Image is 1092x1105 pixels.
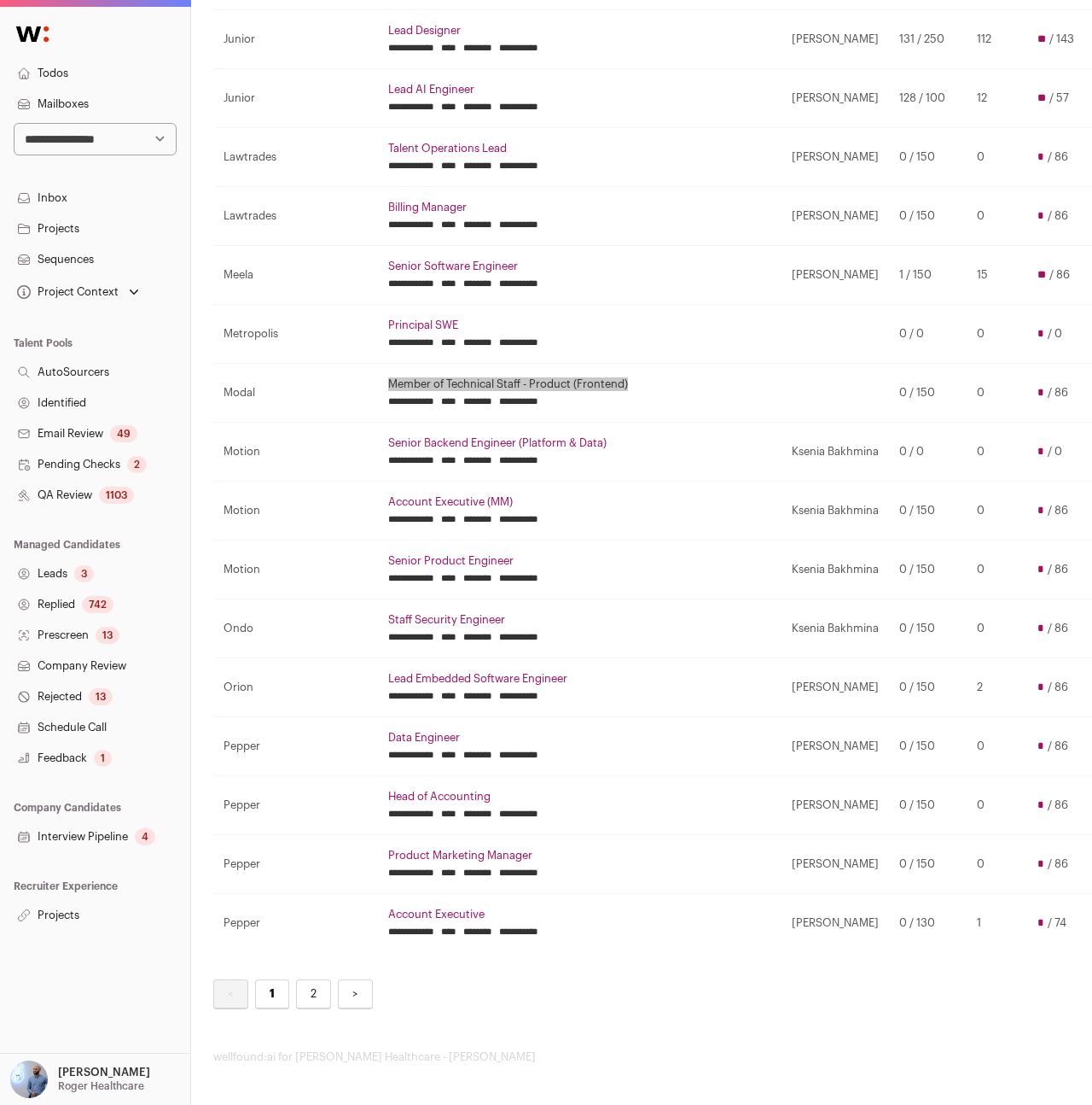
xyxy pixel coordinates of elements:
td: [PERSON_NAME] [781,10,889,69]
td: 0 [967,717,1027,776]
span: / 86 [1048,681,1068,694]
td: [PERSON_NAME] [781,128,889,187]
td: Pepper [213,835,378,894]
td: Motion [213,482,378,541]
a: Senior Product Engineer [388,554,771,568]
span: / 0 [1048,445,1062,459]
div: 49 [110,425,137,442]
img: Wellfound [7,17,58,51]
td: Lawtrades [213,187,378,246]
td: Ksenia Bakhmina [781,482,889,541]
div: 13 [96,627,119,644]
span: / 86 [1048,504,1068,517]
td: [PERSON_NAME] [781,717,889,776]
td: Meela [213,246,378,305]
td: 0 / 150 [889,482,967,541]
a: Billing Manager [388,201,771,214]
td: [PERSON_NAME] [781,658,889,717]
a: Senior Backend Engineer (Platform & Data) [388,436,771,450]
span: 1 [255,979,289,1009]
td: 0 [967,599,1027,658]
span: / 86 [1048,563,1068,576]
a: Account Executive [388,908,771,921]
div: 1103 [99,487,134,504]
td: [PERSON_NAME] [781,246,889,305]
td: Ksenia Bakhmina [781,423,889,482]
td: [PERSON_NAME] [781,187,889,246]
td: 0 [967,482,1027,541]
td: 0 [967,776,1027,835]
div: 3 [74,565,94,582]
td: Motion [213,541,378,599]
td: Pepper [213,717,378,776]
td: 0 [967,187,1027,246]
span: / 86 [1048,622,1068,635]
td: [PERSON_NAME] [781,894,889,953]
td: 0 / 150 [889,599,967,658]
span: / 86 [1048,857,1068,871]
span: / 86 [1048,386,1068,400]
button: Open dropdown [7,1061,154,1098]
td: Orion [213,658,378,717]
td: 2 [967,658,1027,717]
td: 12 [967,69,1027,128]
td: 0 / 150 [889,128,967,187]
td: Metropolis [213,305,378,364]
td: 128 / 100 [889,69,967,128]
td: Pepper [213,776,378,835]
td: 0 / 150 [889,541,967,599]
td: [PERSON_NAME] [781,69,889,128]
td: 0 [967,128,1027,187]
span: / 86 [1049,268,1070,282]
td: 0 / 150 [889,364,967,423]
div: 1 [94,750,112,767]
div: 13 [89,688,113,705]
a: Account Executive (MM) [388,495,771,509]
img: 97332-medium_jpg [10,1061,48,1098]
td: 0 [967,423,1027,482]
td: Ondo [213,599,378,658]
span: / 86 [1048,209,1068,223]
a: Lead Designer [388,24,771,38]
td: 0 / 150 [889,187,967,246]
td: Motion [213,423,378,482]
td: Pepper [213,894,378,953]
td: Ksenia Bakhmina [781,599,889,658]
div: 742 [82,596,113,613]
div: 2 [127,456,147,473]
td: Lawtrades [213,128,378,187]
td: 0 [967,835,1027,894]
td: 0 / 150 [889,658,967,717]
td: Junior [213,10,378,69]
td: 0 [967,541,1027,599]
div: 4 [135,828,155,845]
a: Head of Accounting [388,790,771,804]
p: [PERSON_NAME] [58,1066,150,1079]
td: Modal [213,364,378,423]
div: Project Context [14,285,119,299]
a: Lead Embedded Software Engineer [388,672,771,686]
span: / 86 [1048,798,1068,812]
span: / 86 [1048,740,1068,753]
p: Roger Healthcare [58,1079,144,1093]
a: Talent Operations Lead [388,142,771,155]
td: 112 [967,10,1027,69]
td: [PERSON_NAME] [781,835,889,894]
button: Open dropdown [14,280,142,304]
td: 0 / 150 [889,835,967,894]
td: 1 [967,894,1027,953]
a: Staff Security Engineer [388,613,771,627]
a: Principal SWE [388,319,771,332]
td: 0 / 0 [889,305,967,364]
a: > [338,979,373,1009]
td: 0 [967,305,1027,364]
span: < [213,979,248,1009]
span: / 74 [1048,916,1066,930]
span: / 143 [1049,32,1074,46]
a: Product Marketing Manager [388,849,771,862]
td: 1 / 150 [889,246,967,305]
span: / 86 [1048,150,1068,164]
span: / 57 [1049,91,1069,105]
td: Junior [213,69,378,128]
td: 0 [967,364,1027,423]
